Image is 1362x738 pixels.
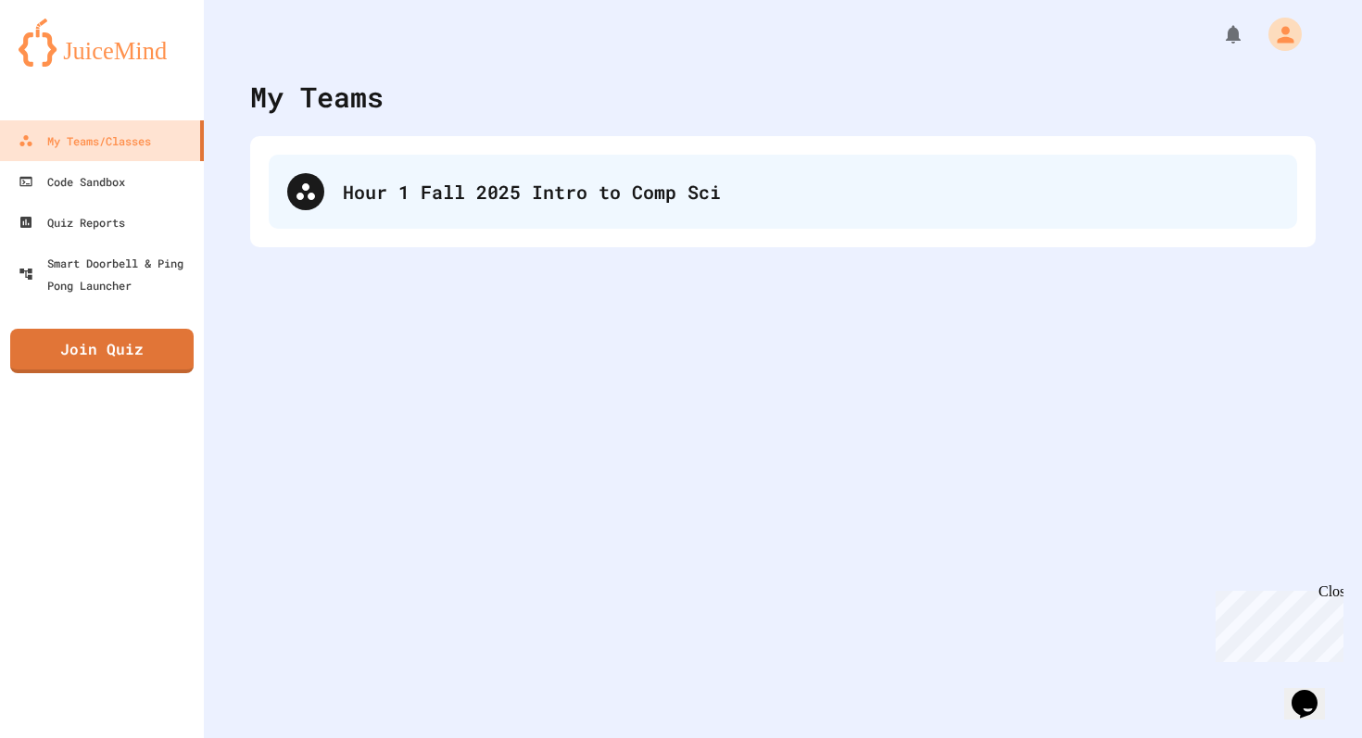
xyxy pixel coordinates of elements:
[343,178,1279,206] div: Hour 1 Fall 2025 Intro to Comp Sci
[19,19,185,67] img: logo-orange.svg
[10,329,194,373] a: Join Quiz
[1188,19,1249,50] div: My Notifications
[19,252,196,296] div: Smart Doorbell & Ping Pong Launcher
[7,7,128,118] div: Chat with us now!Close
[250,76,384,118] div: My Teams
[19,211,125,233] div: Quiz Reports
[1284,664,1343,719] iframe: chat widget
[1208,583,1343,662] iframe: chat widget
[269,155,1297,229] div: Hour 1 Fall 2025 Intro to Comp Sci
[19,170,125,193] div: Code Sandbox
[19,130,151,152] div: My Teams/Classes
[1249,13,1306,56] div: My Account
